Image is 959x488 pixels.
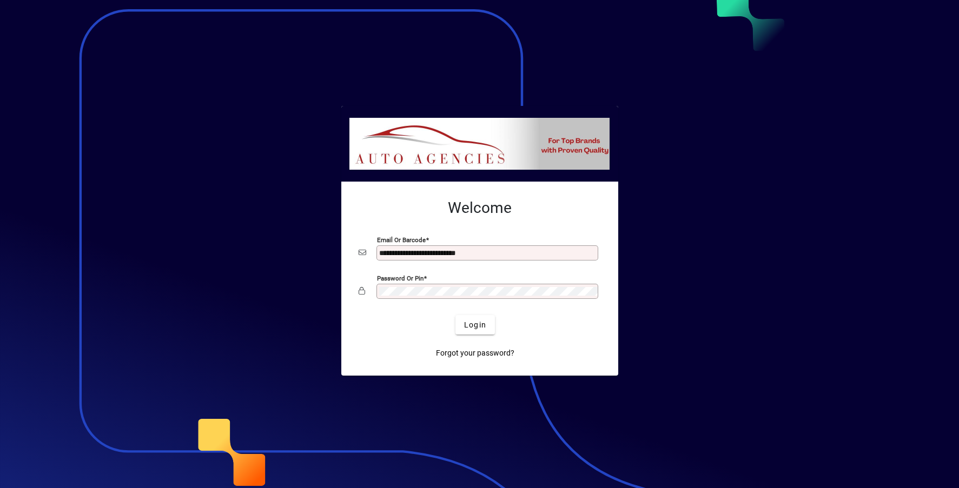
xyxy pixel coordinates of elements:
[455,315,495,335] button: Login
[436,347,514,359] span: Forgot your password?
[359,199,601,217] h2: Welcome
[464,319,486,331] span: Login
[432,343,519,363] a: Forgot your password?
[377,275,424,282] mat-label: Password or Pin
[377,236,426,244] mat-label: Email or Barcode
